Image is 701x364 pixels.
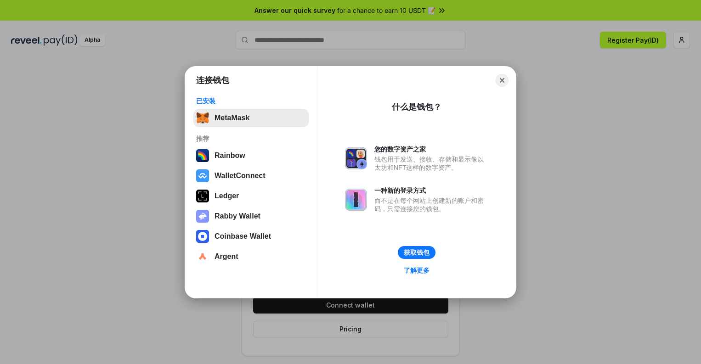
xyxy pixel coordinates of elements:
button: Close [496,74,509,87]
div: Coinbase Wallet [215,232,271,241]
div: 了解更多 [404,266,430,274]
button: Coinbase Wallet [193,227,309,246]
div: 什么是钱包？ [392,101,441,112]
button: Rainbow [193,146,309,165]
div: Rabby Wallet [215,212,260,220]
button: Argent [193,247,309,266]
button: Ledger [193,187,309,205]
button: Rabby Wallet [193,207,309,225]
img: svg+xml,%3Csvg%20width%3D%2228%22%20height%3D%2228%22%20viewBox%3D%220%200%2028%2028%22%20fill%3D... [196,230,209,243]
img: svg+xml,%3Csvg%20width%3D%22120%22%20height%3D%22120%22%20viewBox%3D%220%200%20120%20120%22%20fil... [196,149,209,162]
div: 一种新的登录方式 [374,186,488,195]
div: Rainbow [215,151,245,160]
div: Ledger [215,192,239,200]
div: 钱包用于发送、接收、存储和显示像以太坊和NFT这样的数字资产。 [374,155,488,172]
img: svg+xml,%3Csvg%20xmlns%3D%22http%3A%2F%2Fwww.w3.org%2F2000%2Fsvg%22%20width%3D%2228%22%20height%3... [196,190,209,202]
img: svg+xml,%3Csvg%20xmlns%3D%22http%3A%2F%2Fwww.w3.org%2F2000%2Fsvg%22%20fill%3D%22none%22%20viewBox... [345,189,367,211]
img: svg+xml,%3Csvg%20xmlns%3D%22http%3A%2F%2Fwww.w3.org%2F2000%2Fsvg%22%20fill%3D%22none%22%20viewBox... [345,147,367,169]
div: 获取钱包 [404,248,430,257]
div: MetaMask [215,114,249,122]
div: 您的数字资产之家 [374,145,488,153]
button: 获取钱包 [398,246,435,259]
img: svg+xml,%3Csvg%20width%3D%2228%22%20height%3D%2228%22%20viewBox%3D%220%200%2028%2028%22%20fill%3D... [196,250,209,263]
div: WalletConnect [215,172,266,180]
div: 推荐 [196,134,306,143]
button: WalletConnect [193,167,309,185]
img: svg+xml,%3Csvg%20fill%3D%22none%22%20height%3D%2233%22%20viewBox%3D%220%200%2035%2033%22%20width%... [196,112,209,124]
button: MetaMask [193,109,309,127]
a: 了解更多 [398,264,435,276]
div: Argent [215,252,238,261]
img: svg+xml,%3Csvg%20width%3D%2228%22%20height%3D%2228%22%20viewBox%3D%220%200%2028%2028%22%20fill%3D... [196,169,209,182]
div: 已安装 [196,97,306,105]
div: 而不是在每个网站上创建新的账户和密码，只需连接您的钱包。 [374,196,488,213]
h1: 连接钱包 [196,75,229,86]
img: svg+xml,%3Csvg%20xmlns%3D%22http%3A%2F%2Fwww.w3.org%2F2000%2Fsvg%22%20fill%3D%22none%22%20viewBox... [196,210,209,223]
